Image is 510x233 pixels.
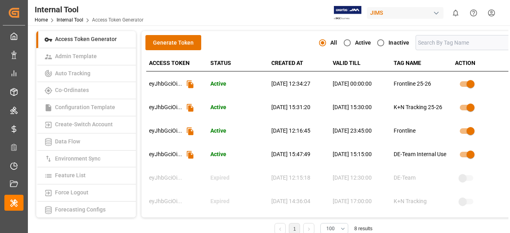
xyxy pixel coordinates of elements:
td: [DATE] 15:47:49 [269,143,330,166]
a: Auto Tracking [36,65,136,82]
a: Co-Ordinates [36,82,136,99]
span: Force Logout [53,189,91,196]
th: VALID TILL [330,55,391,71]
span: Access Token Generator [53,36,119,42]
th: ACCESS TOKEN [146,55,208,71]
td: Expired [208,190,269,213]
td: Active [208,119,269,143]
td: [DATE] 12:30:00 [330,166,391,190]
p: eyJhbGciOi ... [149,80,182,88]
td: [DATE] 15:30:00 [330,96,391,119]
td: DE-Team Internal Use [391,143,452,166]
span: 8 results [354,226,372,231]
p: eyJhbGciOi ... [149,104,182,111]
p: eyJhbGciOi ... [149,198,182,205]
a: Home [35,17,48,23]
a: Force Logout [36,184,136,202]
td: [DATE] 12:15:18 [269,166,330,190]
span: Data Flow [53,138,82,145]
td: [DATE] 00:00:00 [330,72,391,96]
a: Forecasting Configs [36,202,136,219]
img: Exertis%20JAM%20-%20Email%20Logo.jpg_1722504956.jpg [334,6,361,20]
a: Admin Template [36,48,136,65]
a: Configuration Template [36,99,136,116]
a: Environment Sync [36,151,136,168]
a: Create-Switch Account [36,116,136,133]
th: TAG NAME [391,55,452,71]
td: Frontline 25-26 [391,72,452,96]
span: Feature List [53,172,88,178]
a: Internal Tool [57,17,83,23]
td: [DATE] 15:15:00 [330,143,391,166]
span: Auto Tracking [53,70,93,76]
a: Access Token Generator [36,31,136,48]
div: Internal Tool [35,4,143,16]
td: K+N Tracking 25-26 [391,96,452,119]
button: JIMS [367,5,447,20]
span: Configuration Template [53,104,118,110]
span: Forecasting Configs [53,206,108,213]
span: Admin Template [53,53,99,59]
button: Help Center [465,4,483,22]
strong: Inactive [388,39,409,46]
button: show 0 new notifications [447,4,465,22]
a: 1 [293,226,296,232]
td: Active [208,72,269,96]
div: JIMS [367,7,443,19]
span: 100 [326,225,335,232]
a: Feature List [36,167,136,184]
span: Co-Ordinates [53,87,91,93]
strong: All [330,39,337,46]
td: K+N Tracking [391,190,452,213]
p: eyJhbGciOi ... [149,174,182,182]
td: Active [208,143,269,166]
td: [DATE] 23:45:00 [330,119,391,143]
td: Active [208,96,269,119]
p: eyJhbGciOi ... [149,127,182,135]
td: [DATE] 12:16:45 [269,119,330,143]
td: [DATE] 17:00:00 [330,190,391,213]
td: [DATE] 12:34:27 [269,72,330,96]
td: Frontline [391,119,452,143]
td: [DATE] 14:36:04 [269,190,330,213]
strong: Active [355,39,371,46]
p: eyJhbGciOi ... [149,151,182,158]
button: Generate Token [145,35,201,50]
td: DE-Team [391,166,452,190]
span: Create-Switch Account [53,121,115,127]
td: Expired [208,166,269,190]
td: [DATE] 15:31:20 [269,96,330,119]
a: Data Flow [36,133,136,151]
th: CREATED AT [269,55,330,71]
th: STATUS [208,55,269,71]
span: Environment Sync [53,155,103,162]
